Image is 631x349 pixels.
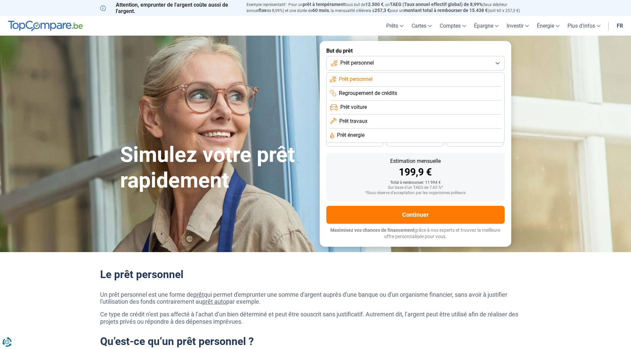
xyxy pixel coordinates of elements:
div: Estimation mensuelle [332,159,499,164]
a: prêt [193,291,204,298]
h2: Le prêt personnel [100,268,531,281]
span: 257,3 € [375,8,390,13]
div: *Sous réserve d'acceptation par les organismes prêteurs [332,191,499,195]
a: Énergie [533,16,563,36]
a: Plus d'infos [563,16,604,36]
span: Prêt travaux [339,118,368,125]
button: Continuer [326,206,505,224]
span: montant total à rembourser de 15.438 € [404,8,488,13]
p: Exemple représentatif : Pour un tous but de , un (taux débiteur annuel de 8,99%) et une durée de ... [246,2,531,14]
a: fr [613,16,627,36]
a: Investir [503,16,533,36]
img: TopCompare [8,21,83,31]
div: Sur base d'un TAEG de 7.65 %* [332,185,499,190]
h1: Simulez votre prêt rapidement [120,142,312,193]
span: Regroupement de crédits [339,90,397,97]
p: Ce type de crédit n’est pas affecté à l’achat d’un bien déterminé et peut être souscrit sans just... [100,311,531,325]
button: Prêt personnel [326,56,505,71]
span: fixe [259,8,267,13]
a: prêt auto [202,298,226,305]
p: grâce à nos experts et trouvez la meilleure offre personnalisée pour vous. [326,227,505,240]
div: Total à rembourser: 11 994 € [332,180,499,185]
a: Cartes [407,16,436,36]
h2: Qu’est-ce qu’un prêt personnel ? [100,335,531,348]
a: Prêts [382,16,407,36]
label: But du prêt [326,48,505,54]
div: 199,9 € [332,167,499,177]
a: Comptes [436,16,470,36]
span: Maximisez vos chances de financement [330,227,414,233]
span: Prêt énergie [337,132,365,139]
span: Prêt personnel [339,76,373,83]
span: Prêt personnel [340,59,374,67]
span: 30 mois [407,140,422,144]
span: TAEG (Taux annuel effectif global) de 8,99% [390,2,482,7]
span: 60 mois [312,8,329,13]
span: 24 mois [468,140,482,144]
p: Un prêt personnel est une forme de qui permet d'emprunter une somme d'argent auprès d'une banque ... [100,291,531,305]
a: Épargne [470,16,503,36]
span: Prêt voiture [340,104,367,111]
span: prêt à tempérament [303,2,345,7]
p: Attention, emprunter de l'argent coûte aussi de l'argent. [100,2,238,14]
span: 12.500 € [365,2,384,7]
span: 36 mois [348,140,362,144]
